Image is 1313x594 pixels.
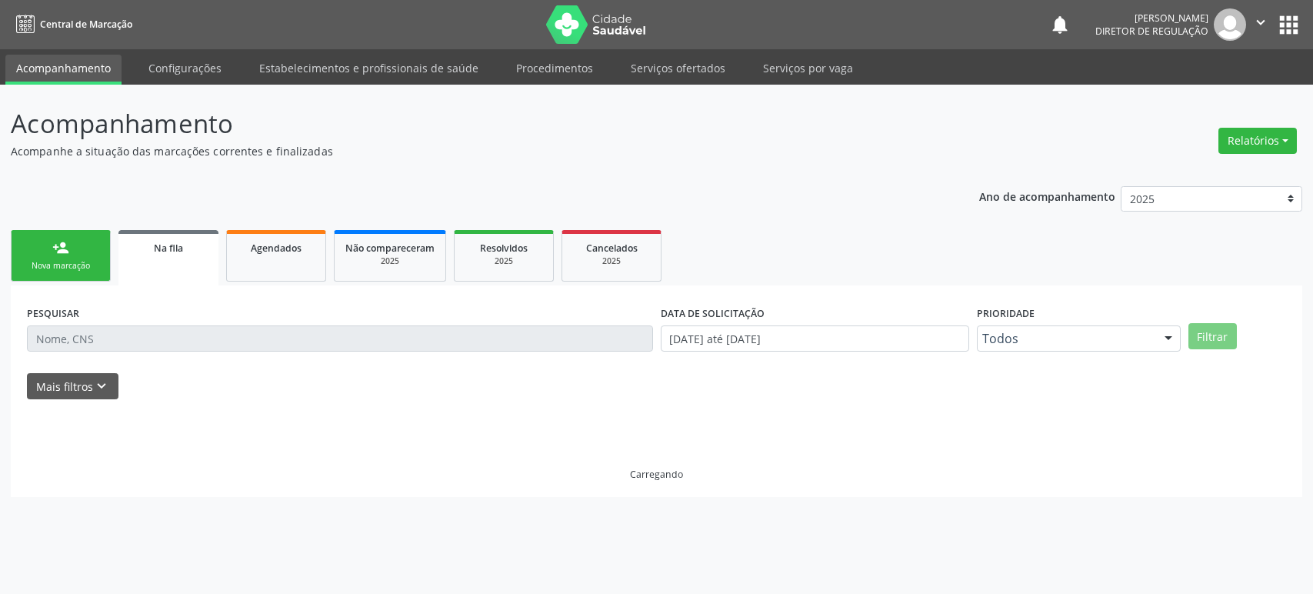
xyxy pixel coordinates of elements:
button:  [1246,8,1275,41]
label: PESQUISAR [27,302,79,325]
button: Relatórios [1218,128,1297,154]
div: Carregando [630,468,683,481]
i: keyboard_arrow_down [93,378,110,395]
input: Selecione um intervalo [661,325,970,352]
span: Cancelados [586,242,638,255]
p: Ano de acompanhamento [979,186,1115,205]
button: notifications [1049,14,1071,35]
button: Filtrar [1188,323,1237,349]
div: [PERSON_NAME] [1095,12,1208,25]
a: Serviços por vaga [752,55,864,82]
div: 2025 [573,255,650,267]
a: Acompanhamento [5,55,122,85]
label: DATA DE SOLICITAÇÃO [661,302,765,325]
p: Acompanhe a situação das marcações correntes e finalizadas [11,143,915,159]
span: Resolvidos [480,242,528,255]
span: Todos [982,331,1148,346]
a: Central de Marcação [11,12,132,37]
span: Central de Marcação [40,18,132,31]
span: Diretor de regulação [1095,25,1208,38]
label: Prioridade [977,302,1035,325]
img: img [1214,8,1246,41]
div: person_add [52,239,69,256]
span: Na fila [154,242,183,255]
p: Acompanhamento [11,105,915,143]
button: Mais filtroskeyboard_arrow_down [27,373,118,400]
input: Nome, CNS [27,325,653,352]
a: Procedimentos [505,55,604,82]
i:  [1252,14,1269,31]
a: Serviços ofertados [620,55,736,82]
div: 2025 [465,255,542,267]
div: Nova marcação [22,260,99,272]
button: apps [1275,12,1302,38]
span: Não compareceram [345,242,435,255]
a: Configurações [138,55,232,82]
a: Estabelecimentos e profissionais de saúde [248,55,489,82]
span: Agendados [251,242,302,255]
div: 2025 [345,255,435,267]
